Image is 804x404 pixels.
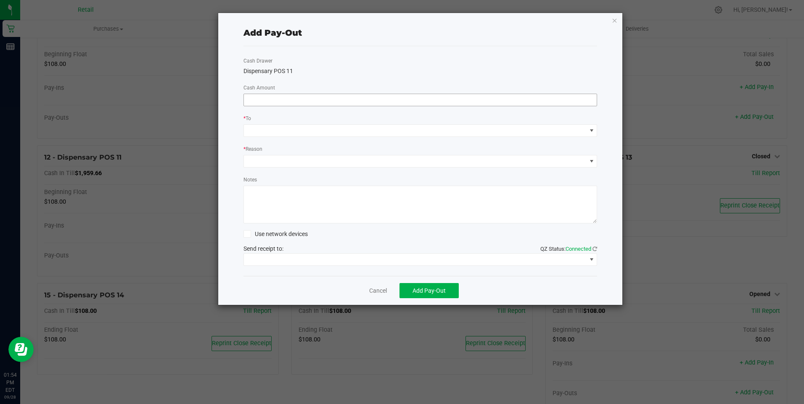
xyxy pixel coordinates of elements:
div: Dispensary POS 11 [243,67,598,76]
a: Cancel [369,286,387,295]
div: Add Pay-Out [243,26,302,39]
span: Send receipt to: [243,245,283,252]
label: Use network devices [243,230,308,239]
iframe: Resource center [8,337,34,362]
span: Connected [566,246,591,252]
label: Notes [243,176,257,184]
span: Add Pay-Out [413,287,446,294]
label: To [243,115,251,122]
label: Reason [243,145,262,153]
span: QZ Status: [540,246,597,252]
button: Add Pay-Out [399,283,459,298]
span: Cash Amount [243,85,275,91]
label: Cash Drawer [243,57,272,65]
